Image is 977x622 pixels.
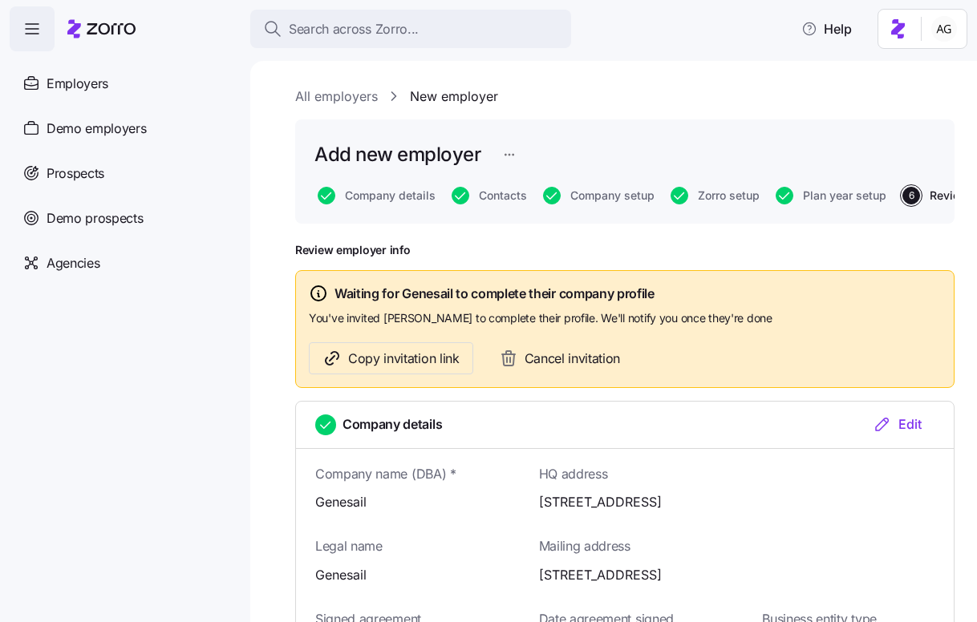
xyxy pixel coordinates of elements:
[309,342,473,374] button: Copy invitation link
[315,536,383,556] span: Legal name
[902,187,969,204] button: 6Review
[539,565,954,585] span: [STREET_ADDRESS]
[479,190,527,201] span: Contacts
[295,243,955,257] h1: Review employer info
[315,565,507,585] span: Genesail
[902,187,920,204] span: 6
[410,87,498,107] a: New employer
[47,119,147,139] span: Demo employers
[314,142,480,167] h1: Add new employer
[540,187,655,204] a: Company setup
[772,187,886,204] a: Plan year setup
[315,464,456,484] span: Company name (DBA) *
[47,253,99,273] span: Agencies
[250,10,571,48] button: Search across Zorro...
[10,106,237,151] a: Demo employers
[10,196,237,240] a: Demo prospects
[539,536,630,556] span: Mailing address
[348,349,460,369] span: Copy invitation link
[448,187,527,204] a: Contacts
[10,61,237,106] a: Employers
[47,208,144,228] span: Demo prospects
[289,19,419,39] span: Search across Zorro...
[873,414,922,434] div: Edit
[698,190,760,201] span: Zorro setup
[801,19,852,38] span: Help
[47,74,108,94] span: Employers
[314,187,436,204] a: Company details
[486,344,634,374] button: Cancel invitation
[570,190,655,201] span: Company setup
[525,349,621,369] span: Cancel invitation
[309,310,941,326] span: You've invited [PERSON_NAME] to complete their profile. We'll notify you once they're done
[343,414,442,434] span: Company details
[931,16,957,42] img: 5fc55c57e0610270ad857448bea2f2d5
[776,187,886,204] button: Plan year setup
[667,187,760,204] a: Zorro setup
[47,164,104,184] span: Prospects
[671,187,760,204] button: Zorro setup
[803,190,886,201] span: Plan year setup
[318,187,436,204] button: Company details
[452,187,527,204] button: Contacts
[315,492,507,512] span: Genesail
[539,492,954,512] span: [STREET_ADDRESS]
[543,187,655,204] button: Company setup
[930,190,969,201] span: Review
[295,87,378,107] a: All employers
[788,13,865,45] button: Help
[860,414,934,434] button: Edit
[899,187,969,204] a: 6Review
[539,464,608,484] span: HQ address
[10,240,237,285] a: Agencies
[334,284,655,304] span: Waiting for Genesail to complete their company profile
[345,190,436,201] span: Company details
[10,151,237,196] a: Prospects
